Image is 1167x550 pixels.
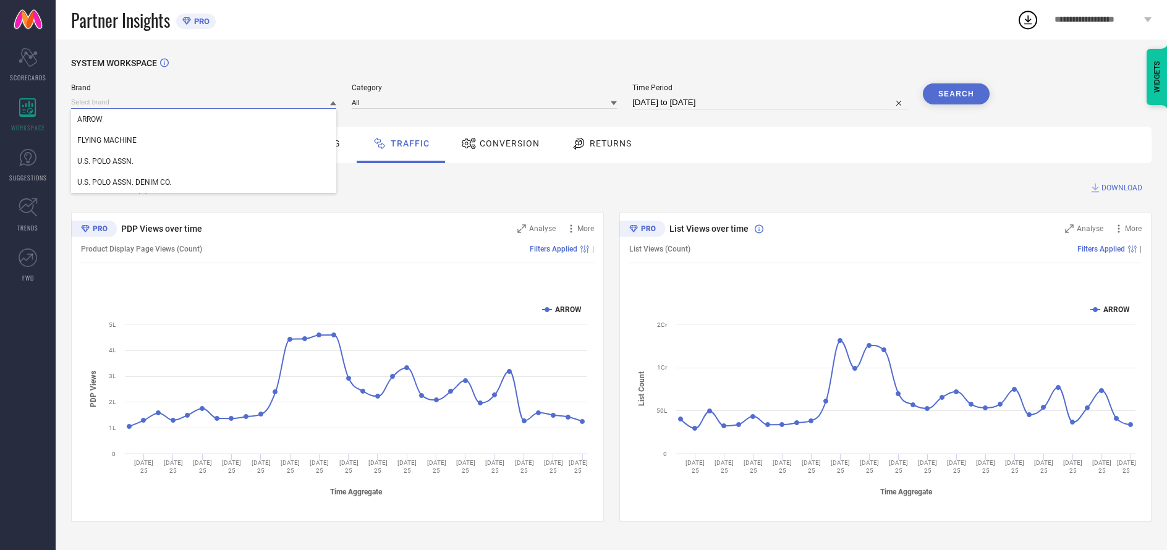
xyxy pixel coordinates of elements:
[1077,224,1103,233] span: Analyse
[529,224,556,233] span: Analyse
[112,451,116,457] text: 0
[109,425,116,431] text: 1L
[656,407,668,414] text: 50L
[77,115,103,124] span: ARROW
[569,459,588,474] text: [DATE] 25
[109,373,116,379] text: 3L
[1017,9,1039,31] div: Open download list
[191,17,210,26] span: PRO
[1005,459,1024,474] text: [DATE] 25
[1077,245,1125,253] span: Filters Applied
[71,109,336,130] div: ARROW
[9,173,47,182] span: SUGGESTIONS
[480,138,540,148] span: Conversion
[632,95,907,110] input: Select time period
[1034,459,1053,474] text: [DATE] 25
[339,459,359,474] text: [DATE] 25
[109,321,116,328] text: 5L
[715,459,734,474] text: [DATE] 25
[1092,459,1111,474] text: [DATE] 25
[109,399,116,405] text: 2L
[1140,245,1142,253] span: |
[281,459,300,474] text: [DATE] 25
[17,223,38,232] span: TRENDS
[121,224,202,234] span: PDP Views over time
[685,459,705,474] text: [DATE] 25
[71,96,336,109] input: Select brand
[109,347,116,353] text: 4L
[515,459,534,474] text: [DATE] 25
[918,459,937,474] text: [DATE] 25
[530,245,577,253] span: Filters Applied
[1117,459,1136,474] text: [DATE] 25
[889,459,908,474] text: [DATE] 25
[947,459,966,474] text: [DATE] 25
[71,58,157,68] span: SYSTEM WORKSPACE
[427,459,446,474] text: [DATE] 25
[637,372,646,407] tspan: List Count
[77,178,171,187] span: U.S. POLO ASSN. DENIM CO.
[1063,459,1082,474] text: [DATE] 25
[923,83,990,104] button: Search
[71,83,336,92] span: Brand
[831,459,850,474] text: [DATE] 25
[71,7,170,33] span: Partner Insights
[352,83,617,92] span: Category
[632,83,907,92] span: Time Period
[193,459,212,474] text: [DATE] 25
[555,305,582,314] text: ARROW
[485,459,504,474] text: [DATE] 25
[577,224,594,233] span: More
[77,136,137,145] span: FLYING MACHINE
[164,459,183,474] text: [DATE] 25
[976,459,995,474] text: [DATE] 25
[1125,224,1142,233] span: More
[1103,305,1130,314] text: ARROW
[134,459,153,474] text: [DATE] 25
[1065,224,1074,233] svg: Zoom
[456,459,475,474] text: [DATE] 25
[397,459,417,474] text: [DATE] 25
[544,459,563,474] text: [DATE] 25
[592,245,594,253] span: |
[222,459,241,474] text: [DATE] 25
[629,245,690,253] span: List Views (Count)
[802,459,821,474] text: [DATE] 25
[590,138,632,148] span: Returns
[252,459,271,474] text: [DATE] 25
[71,172,336,193] div: U.S. POLO ASSN. DENIM CO.
[669,224,749,234] span: List Views over time
[391,138,430,148] span: Traffic
[744,459,763,474] text: [DATE] 25
[880,488,933,496] tspan: Time Aggregate
[81,245,202,253] span: Product Display Page Views (Count)
[517,224,526,233] svg: Zoom
[22,273,34,282] span: FWD
[657,321,668,328] text: 2Cr
[71,151,336,172] div: U.S. POLO ASSN.
[368,459,388,474] text: [DATE] 25
[330,488,383,496] tspan: Time Aggregate
[71,221,117,239] div: Premium
[89,371,98,407] tspan: PDP Views
[10,73,46,82] span: SCORECARDS
[860,459,879,474] text: [DATE] 25
[71,130,336,151] div: FLYING MACHINE
[657,364,668,371] text: 1Cr
[11,123,45,132] span: WORKSPACE
[310,459,329,474] text: [DATE] 25
[773,459,792,474] text: [DATE] 25
[663,451,667,457] text: 0
[1101,182,1142,194] span: DOWNLOAD
[619,221,665,239] div: Premium
[77,157,134,166] span: U.S. POLO ASSN.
